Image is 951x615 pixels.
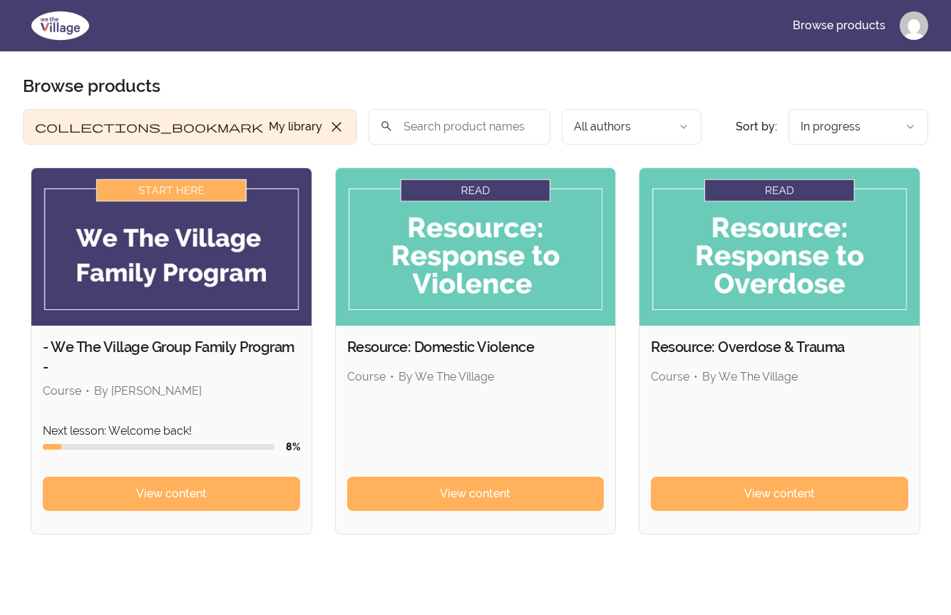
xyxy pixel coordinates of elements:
span: By [PERSON_NAME] [94,384,202,398]
span: • [694,370,698,383]
span: • [86,384,90,398]
span: By We The Village [399,370,494,383]
h2: Resource: Domestic Violence [347,337,605,357]
button: Product sort options [788,109,928,145]
span: • [390,370,394,383]
span: Course [651,370,689,383]
span: Course [347,370,386,383]
span: search [380,116,393,136]
span: close [328,118,345,135]
input: Search product names [369,109,550,145]
img: Product image for - We The Village Group Family Program - [31,168,312,326]
a: View content [43,477,300,511]
span: 8 % [286,441,300,453]
img: Profile image for kaya magee [900,11,928,40]
a: Browse products [781,9,897,43]
p: Next lesson: Welcome back! [43,423,300,440]
span: collections_bookmark [35,118,263,135]
span: Course [43,384,81,398]
div: Course progress [43,444,274,450]
span: View content [440,485,510,502]
button: Filter by author [562,109,701,145]
span: Sort by: [736,120,777,133]
span: View content [136,485,207,502]
img: Product image for Resource: Domestic Violence [336,168,616,326]
a: View content [651,477,908,511]
span: View content [744,485,815,502]
span: By We The Village [702,370,798,383]
h2: Resource: Overdose & Trauma [651,337,908,357]
h1: Browse products [23,75,160,98]
img: Product image for Resource: Overdose & Trauma [639,168,920,326]
a: View content [347,477,605,511]
img: We The Village logo [23,9,98,43]
button: Filter by My library [23,109,357,145]
h2: - We The Village Group Family Program - [43,337,300,377]
nav: Main [781,9,928,43]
